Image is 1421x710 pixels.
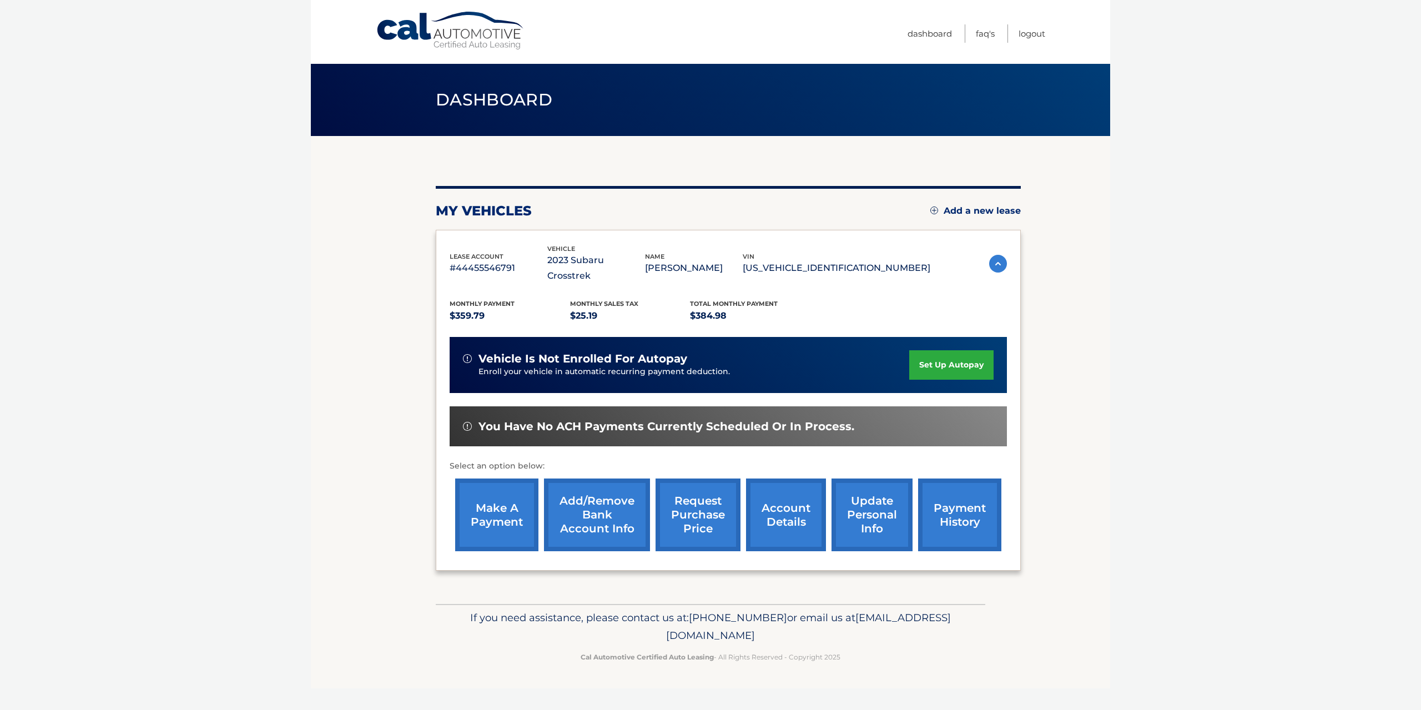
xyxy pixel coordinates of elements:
p: [US_VEHICLE_IDENTIFICATION_NUMBER] [743,260,930,276]
span: name [645,253,664,260]
span: vehicle [547,245,575,253]
p: Enroll your vehicle in automatic recurring payment deduction. [478,366,909,378]
p: Select an option below: [450,460,1007,473]
img: add.svg [930,207,938,214]
h2: my vehicles [436,203,532,219]
span: vin [743,253,754,260]
span: You have no ACH payments currently scheduled or in process. [478,420,854,434]
span: [EMAIL_ADDRESS][DOMAIN_NAME] [666,611,951,642]
span: Total Monthly Payment [690,300,778,308]
a: make a payment [455,479,538,551]
p: #44455546791 [450,260,547,276]
a: account details [746,479,826,551]
a: request purchase price [656,479,740,551]
a: FAQ's [976,24,995,43]
p: [PERSON_NAME] [645,260,743,276]
p: $25.19 [570,308,691,324]
a: Add/Remove bank account info [544,479,650,551]
p: - All Rights Reserved - Copyright 2025 [443,651,978,663]
a: Logout [1019,24,1045,43]
a: Dashboard [908,24,952,43]
a: Add a new lease [930,205,1021,216]
p: $384.98 [690,308,810,324]
span: [PHONE_NUMBER] [689,611,787,624]
img: alert-white.svg [463,422,472,431]
p: 2023 Subaru Crosstrek [547,253,645,284]
span: Monthly Payment [450,300,515,308]
a: payment history [918,479,1001,551]
span: Monthly sales Tax [570,300,638,308]
a: update personal info [832,479,913,551]
p: $359.79 [450,308,570,324]
span: lease account [450,253,503,260]
a: set up autopay [909,350,994,380]
a: Cal Automotive [376,11,526,51]
img: alert-white.svg [463,354,472,363]
strong: Cal Automotive Certified Auto Leasing [581,653,714,661]
span: Dashboard [436,89,552,110]
span: vehicle is not enrolled for autopay [478,352,687,366]
img: accordion-active.svg [989,255,1007,273]
p: If you need assistance, please contact us at: or email us at [443,609,978,644]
